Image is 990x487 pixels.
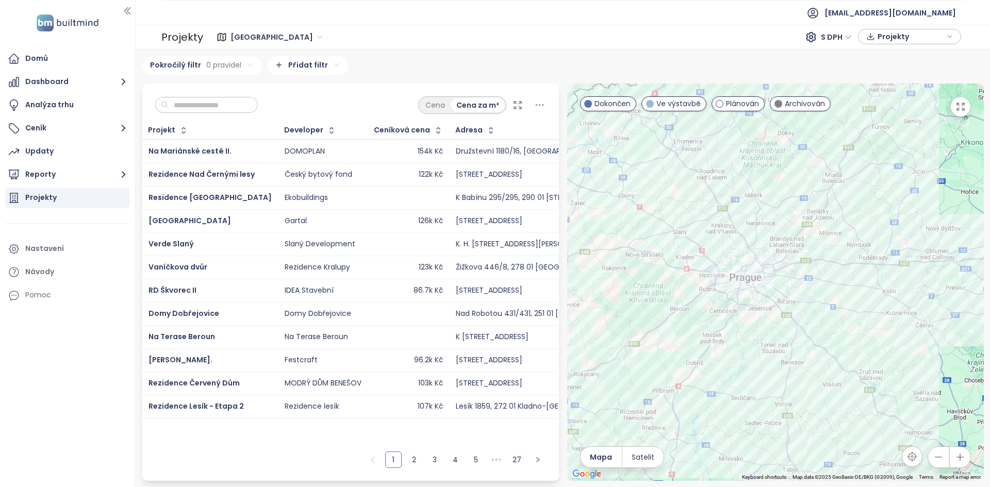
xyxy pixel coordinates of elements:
[451,98,505,112] div: Cena za m²
[456,332,529,342] div: K [STREET_ADDRESS]
[5,164,130,185] button: Reporty
[285,356,318,365] div: Festcraft
[267,56,349,75] div: Přidat filtr
[148,331,215,342] span: Na Terase Beroun
[420,98,451,112] div: Cena
[148,378,240,388] a: Rezidence Červený Dům
[5,239,130,259] a: Nastavení
[590,451,612,463] span: Mapa
[148,355,212,365] a: [PERSON_NAME].
[919,474,933,480] a: Terms (opens in new tab)
[5,141,130,162] a: Updaty
[456,286,522,295] div: [STREET_ADDRESS]
[864,29,955,44] div: button
[284,127,323,133] div: Developer
[148,169,255,179] span: Rezidence Nad Černými lesy
[455,127,483,133] div: Adresa
[530,451,546,468] button: right
[456,216,522,226] div: [STREET_ADDRESS]
[448,452,463,467] a: 4
[785,98,825,109] span: Archivován
[285,379,361,388] div: MODRÝ DŮM BENEŠOV
[5,95,130,115] a: Analýza trhu
[385,451,402,468] li: 1
[206,59,241,71] span: 0 pravidel
[530,451,546,468] li: Následující strana
[406,452,422,467] a: 2
[414,286,443,295] div: 86.7k Kč
[374,127,430,133] div: Ceníková cena
[419,263,443,272] div: 123k Kč
[365,451,381,468] li: Předchozí strana
[509,451,525,468] li: 27
[488,451,505,468] span: •••
[509,452,525,467] a: 27
[25,145,54,158] div: Updaty
[148,262,207,272] a: Vaníčkova dvůr
[595,98,631,109] span: Dokončen
[148,192,272,203] a: Residence [GEOGRAPHIC_DATA]
[230,29,322,45] span: Praha
[148,239,194,249] a: Verde Slaný
[365,451,381,468] button: left
[25,242,64,255] div: Nastavení
[726,98,759,109] span: Plánován
[456,309,875,318] div: Nad Robotou 431/431, 251 01 [GEOGRAPHIC_DATA]-[GEOGRAPHIC_DATA] u [GEOGRAPHIC_DATA], [GEOGRAPHIC_...
[285,147,325,156] div: DOMOPLAN
[456,193,613,203] div: K Babínu 295/295, 290 01 [STREET_ADDRESS]
[468,451,484,468] li: 5
[148,401,244,411] a: Rezidence Lesík - Etapa 2
[488,451,505,468] li: Následujících 5 stran
[418,402,443,411] div: 107k Kč
[25,289,51,301] div: Pomoc
[570,467,604,481] img: Google
[148,146,232,156] a: Na Mariánské cestě II.
[148,308,219,318] a: Domy Dobřejovice
[25,98,74,111] div: Analýza trhu
[370,457,376,463] span: left
[456,379,522,388] div: [STREET_ADDRESS]
[5,285,130,306] div: Pomoc
[456,240,595,249] div: K. H. [STREET_ADDRESS][PERSON_NAME]
[742,474,786,481] button: Keyboard shortcuts
[34,12,102,33] img: logo
[656,98,701,109] span: Ve výstavbě
[148,215,231,226] a: [GEOGRAPHIC_DATA]
[25,191,57,204] div: Projekty
[570,467,604,481] a: Open this area in Google Maps (opens a new window)
[25,52,48,65] div: Domů
[406,451,422,468] li: 2
[939,474,981,480] a: Report a map error
[418,216,443,226] div: 126k Kč
[535,457,541,463] span: right
[148,127,175,133] div: Projekt
[386,452,401,467] a: 1
[148,285,196,295] a: RD Škvorec II
[5,188,130,208] a: Projekty
[142,56,262,75] div: Pokročilý filtr
[285,402,339,411] div: Rezidence lesík
[285,193,328,203] div: Ekobuildings
[447,451,464,468] li: 4
[285,332,348,342] div: Na Terase Beroun
[5,262,130,282] a: Návody
[468,452,484,467] a: 5
[821,29,852,45] span: S DPH
[418,147,443,156] div: 154k Kč
[456,402,705,411] div: Lesík 1859, 272 01 Kladno-[GEOGRAPHIC_DATA] 1, [GEOGRAPHIC_DATA]
[419,170,443,179] div: 122k Kč
[5,118,130,139] button: Ceník
[793,474,913,480] span: Map data ©2025 GeoBasis-DE/BKG (©2009), Google
[581,447,622,467] button: Mapa
[632,451,654,463] span: Satelit
[161,27,203,47] div: Projekty
[622,447,664,467] button: Satelit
